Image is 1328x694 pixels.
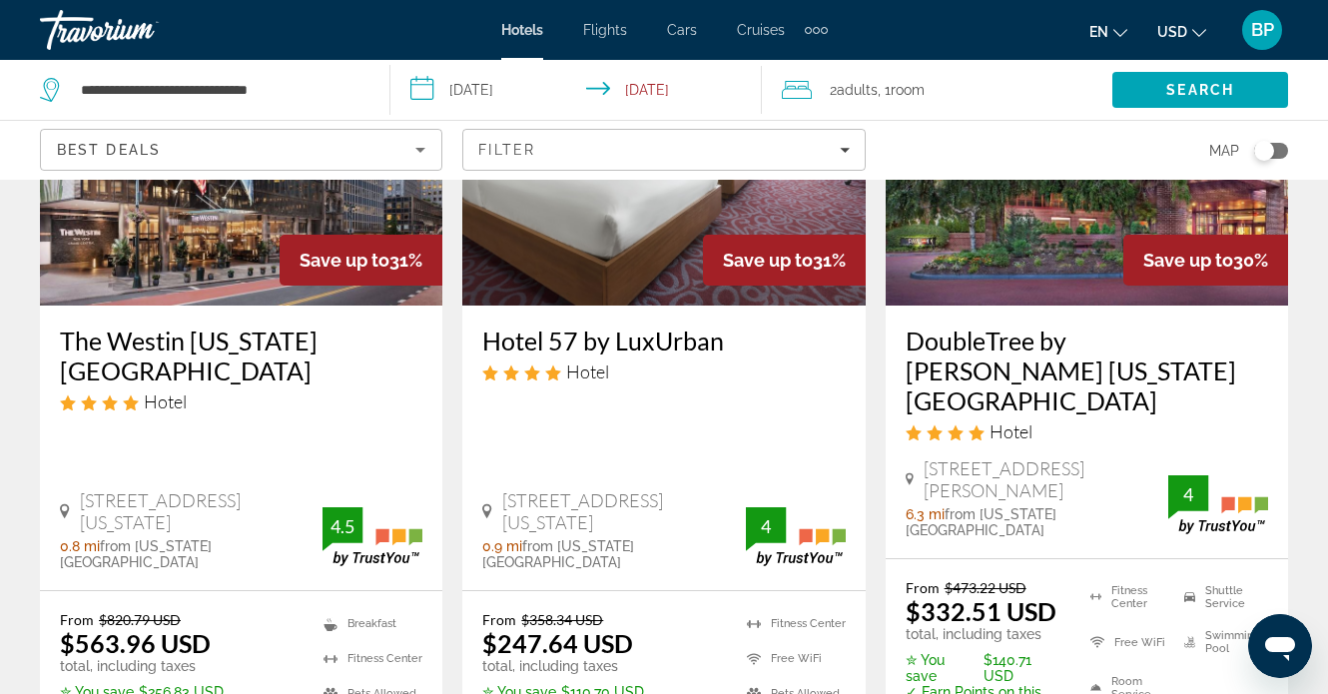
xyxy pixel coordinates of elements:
span: Save up to [1143,250,1233,271]
span: From [482,611,516,628]
span: Hotel [566,360,609,382]
li: Shuttle Service [1174,579,1268,615]
span: [STREET_ADDRESS][US_STATE] [80,489,324,533]
button: Change currency [1157,17,1206,46]
ins: $332.51 USD [906,596,1056,626]
button: Extra navigation items [805,14,828,46]
span: 0.8 mi [60,538,100,554]
span: Best Deals [57,142,161,158]
p: $140.71 USD [906,652,1065,684]
img: TrustYou guest rating badge [1168,475,1268,534]
a: Hotels [501,22,543,38]
span: Hotel [990,420,1032,442]
span: 0.9 mi [482,538,522,554]
del: $358.34 USD [521,611,603,628]
span: Save up to [300,250,389,271]
span: Search [1166,82,1234,98]
button: Search [1112,72,1288,108]
li: Fitness Center [314,646,422,671]
p: total, including taxes [906,626,1065,642]
span: Save up to [723,250,813,271]
li: Swimming Pool [1174,625,1268,661]
span: BP [1251,20,1274,40]
span: 2 [830,76,878,104]
div: 4.5 [323,514,362,538]
a: The Westin [US_STATE] [GEOGRAPHIC_DATA] [60,326,422,385]
ins: $247.64 USD [482,628,633,658]
span: from [US_STATE][GEOGRAPHIC_DATA] [60,538,212,570]
span: [STREET_ADDRESS][PERSON_NAME] [924,457,1168,501]
a: DoubleTree by [PERSON_NAME] [US_STATE][GEOGRAPHIC_DATA] [906,326,1268,415]
span: from [US_STATE][GEOGRAPHIC_DATA] [482,538,634,570]
iframe: Button to launch messaging window [1248,614,1312,678]
div: 4 [1168,482,1208,506]
button: Toggle map [1239,142,1288,160]
a: Flights [583,22,627,38]
a: Cars [667,22,697,38]
img: TrustYou guest rating badge [746,507,846,566]
p: total, including taxes [60,658,257,674]
input: Search hotel destination [79,75,359,105]
span: ✮ You save [906,652,980,684]
span: [STREET_ADDRESS][US_STATE] [502,489,746,533]
button: Filters [462,129,865,171]
span: Map [1209,137,1239,165]
span: , 1 [878,76,925,104]
span: From [60,611,94,628]
div: 31% [280,235,442,286]
div: 4 [746,514,786,538]
img: TrustYou guest rating badge [323,507,422,566]
span: Filter [478,142,535,158]
li: Free WiFi [1080,625,1174,661]
button: Change language [1089,17,1127,46]
li: Fitness Center [737,611,846,636]
mat-select: Sort by [57,138,425,162]
div: 31% [703,235,866,286]
li: Breakfast [314,611,422,636]
span: Room [891,82,925,98]
span: USD [1157,24,1187,40]
span: Hotel [144,390,187,412]
div: 4 star Hotel [906,420,1268,442]
a: Travorium [40,4,240,56]
ins: $563.96 USD [60,628,211,658]
del: $820.79 USD [99,611,181,628]
div: 4 star Hotel [482,360,845,382]
span: From [906,579,940,596]
li: Free WiFi [737,646,846,671]
li: Fitness Center [1080,579,1174,615]
button: Travelers: 2 adults, 0 children [762,60,1112,120]
div: 4 star Hotel [60,390,422,412]
span: 6.3 mi [906,506,945,522]
a: Hotel 57 by LuxUrban [482,326,845,355]
a: Cruises [737,22,785,38]
button: User Menu [1236,9,1288,51]
p: total, including taxes [482,658,679,674]
del: $473.22 USD [945,579,1026,596]
span: en [1089,24,1108,40]
div: 30% [1123,235,1288,286]
span: Adults [837,82,878,98]
button: Select check in and out date [390,60,761,120]
span: from [US_STATE][GEOGRAPHIC_DATA] [906,506,1056,538]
